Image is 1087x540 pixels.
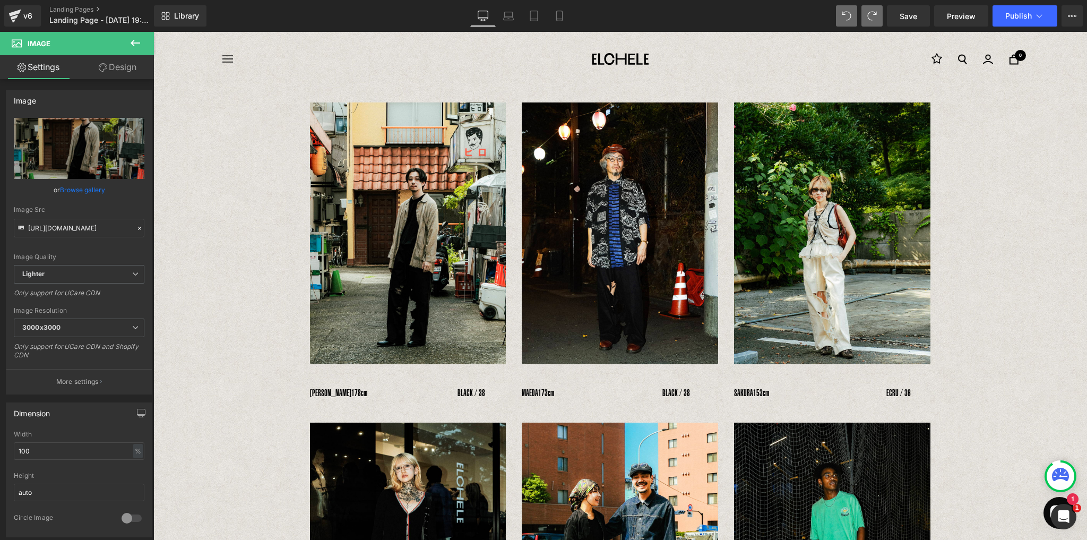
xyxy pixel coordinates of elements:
inbox-online-store-chat: Shopifyオンラインストアチャット [887,465,925,500]
input: auto [14,442,144,460]
a: カート [856,22,865,33]
a: New Library [154,5,206,27]
a: Laptop [496,5,521,27]
span: 178cm BLACK / 38 [198,356,332,366]
button: Undo [836,5,857,27]
div: Only support for UCare CDN and Shopify CDN [14,342,144,366]
a: Mobile [547,5,572,27]
div: [PERSON_NAME] [157,354,353,369]
div: or [14,184,144,195]
span: 173cm BLACK / 38 [385,356,537,366]
div: Circle Image [14,513,111,525]
span: Save [900,11,917,22]
div: Only support for UCare CDN [14,289,144,304]
span: 153cm ECRU / 36 [600,356,757,366]
span: Image [28,39,50,48]
b: 3000x3000 [22,323,61,331]
p: More settings [56,377,99,387]
div: Image [14,90,36,105]
a: Design [79,55,156,79]
a: Landing Pages [49,5,171,14]
span: Library [174,11,199,21]
span: 1 [1073,504,1081,512]
span: Preview [947,11,976,22]
iframe: Intercom live chat [1051,504,1076,529]
button: More settings [6,369,152,394]
div: % [133,444,143,458]
a: v6 [4,5,41,27]
input: Link [14,219,144,237]
button: Redo [861,5,883,27]
span: Publish [1005,12,1032,20]
div: Height [14,472,144,479]
div: Image Resolution [14,307,144,314]
p: SAKURA [581,354,777,369]
div: Image Quality [14,253,144,261]
button: More [1062,5,1083,27]
a: Preview [934,5,988,27]
div: Width [14,431,144,438]
div: Dimension [14,403,50,418]
p: MAEDA [368,354,565,369]
b: Lighter [22,270,45,278]
button: Publish [993,5,1057,27]
a: Browse gallery [60,181,105,199]
a: Tablet [521,5,547,27]
a: ログイン [830,22,840,32]
a: 検索 [805,22,814,33]
cart-count: 0 [861,18,873,29]
span: Landing Page - [DATE] 19:01:56 [49,16,151,24]
a: Desktop [470,5,496,27]
input: auto [14,484,144,501]
div: v6 [21,9,34,23]
div: Image Src [14,206,144,213]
